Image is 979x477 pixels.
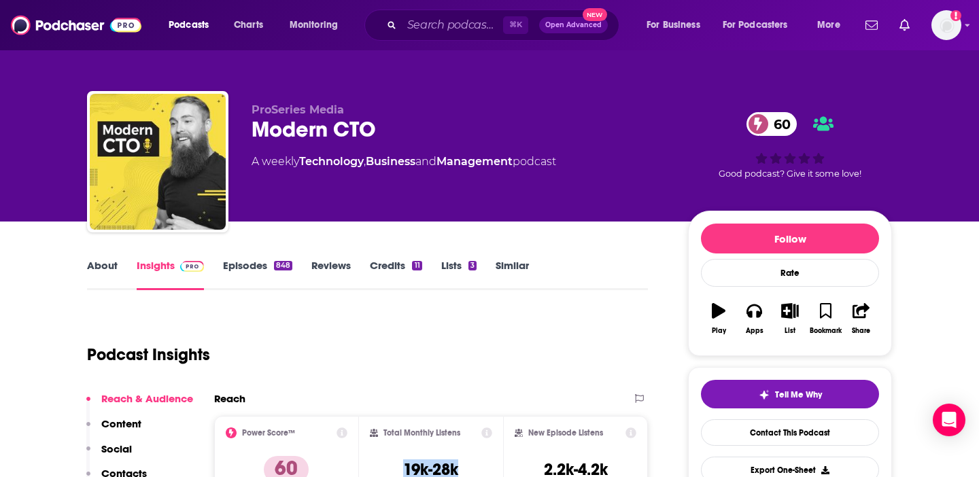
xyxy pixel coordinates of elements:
[759,389,770,400] img: tell me why sparkle
[234,16,263,35] span: Charts
[817,16,840,35] span: More
[137,259,204,290] a: InsightsPodchaser Pro
[402,14,503,36] input: Search podcasts, credits, & more...
[415,155,436,168] span: and
[775,389,822,400] span: Tell Me Why
[90,94,226,230] img: Modern CTO
[714,14,808,36] button: open menu
[101,442,132,455] p: Social
[242,428,295,438] h2: Power Score™
[214,392,245,405] h2: Reach
[950,10,961,21] svg: Add a profile image
[736,294,772,343] button: Apps
[377,10,632,41] div: Search podcasts, credits, & more...
[637,14,717,36] button: open menu
[366,155,415,168] a: Business
[169,16,209,35] span: Podcasts
[87,259,118,290] a: About
[180,261,204,272] img: Podchaser Pro
[719,169,861,179] span: Good podcast? Give it some love!
[844,294,879,343] button: Share
[101,417,141,430] p: Content
[860,14,883,37] a: Show notifications dropdown
[280,14,356,36] button: open menu
[760,112,797,136] span: 60
[746,327,763,335] div: Apps
[647,16,700,35] span: For Business
[933,404,965,436] div: Open Intercom Messenger
[412,261,422,270] div: 11
[688,103,892,188] div: 60Good podcast? Give it some love!
[225,14,271,36] a: Charts
[223,259,292,290] a: Episodes848
[496,259,529,290] a: Similar
[772,294,808,343] button: List
[545,22,602,29] span: Open Advanced
[441,259,477,290] a: Lists3
[290,16,338,35] span: Monitoring
[252,103,344,116] span: ProSeries Media
[159,14,226,36] button: open menu
[468,261,477,270] div: 3
[503,16,528,34] span: ⌘ K
[370,259,422,290] a: Credits11
[894,14,915,37] a: Show notifications dropdown
[701,380,879,408] button: tell me why sparkleTell Me Why
[746,112,797,136] a: 60
[311,259,351,290] a: Reviews
[931,10,961,40] button: Show profile menu
[528,428,603,438] h2: New Episode Listens
[86,417,141,442] button: Content
[539,17,608,33] button: Open AdvancedNew
[808,14,857,36] button: open menu
[701,224,879,253] button: Follow
[86,442,132,467] button: Social
[383,428,460,438] h2: Total Monthly Listens
[364,155,366,168] span: ,
[701,419,879,446] a: Contact This Podcast
[274,261,292,270] div: 848
[712,327,726,335] div: Play
[436,155,513,168] a: Management
[785,327,795,335] div: List
[583,8,607,21] span: New
[701,294,736,343] button: Play
[810,327,842,335] div: Bookmark
[701,259,879,287] div: Rate
[931,10,961,40] img: User Profile
[86,392,193,417] button: Reach & Audience
[101,392,193,405] p: Reach & Audience
[252,154,556,170] div: A weekly podcast
[87,344,210,365] h1: Podcast Insights
[723,16,788,35] span: For Podcasters
[931,10,961,40] span: Logged in as KSMolly
[11,12,141,38] img: Podchaser - Follow, Share and Rate Podcasts
[299,155,364,168] a: Technology
[852,327,870,335] div: Share
[808,294,843,343] button: Bookmark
